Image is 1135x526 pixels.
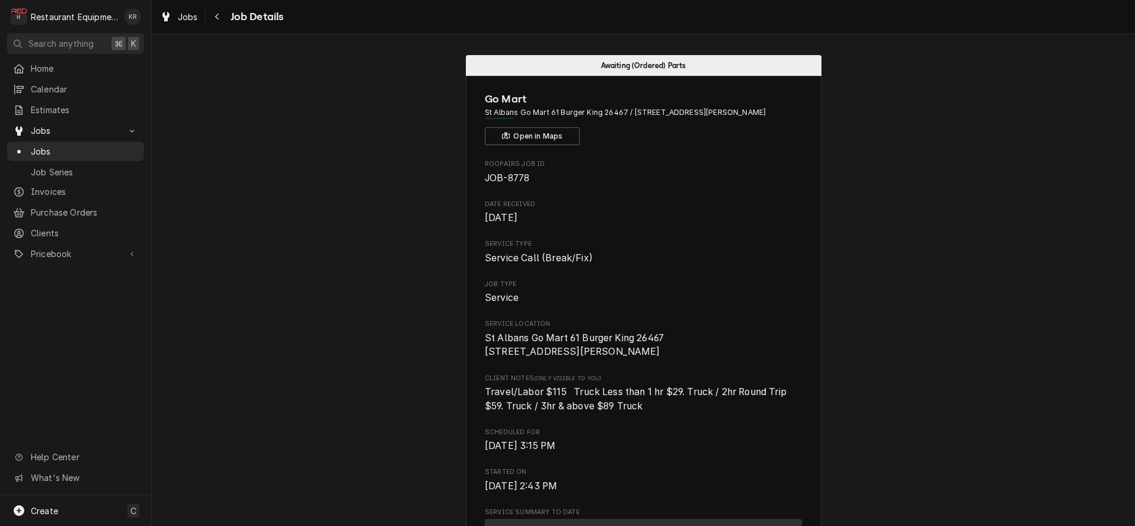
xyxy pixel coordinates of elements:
[485,292,519,303] span: Service
[485,251,802,265] span: Service Type
[485,374,802,413] div: [object Object]
[601,62,686,69] span: Awaiting (Ordered) Parts
[485,385,802,413] span: [object Object]
[485,439,802,453] span: Scheduled For
[7,142,144,161] a: Jobs
[31,11,118,23] div: Restaurant Equipment Diagnostics
[31,506,58,516] span: Create
[485,428,802,453] div: Scheduled For
[31,248,120,260] span: Pricebook
[485,331,802,359] span: Service Location
[114,37,123,50] span: ⌘
[485,171,802,185] span: Roopairs Job ID
[485,239,802,265] div: Service Type
[130,505,136,517] span: C
[124,8,141,25] div: Kelli Robinette's Avatar
[485,386,789,412] span: Travel/Labor $115 Truck Less than 1 hr $29. Truck / 2hr Round Trip $59. Truck / 3hr & above $89 T...
[485,127,580,145] button: Open in Maps
[11,8,27,25] div: R
[31,104,138,116] span: Estimates
[31,206,138,219] span: Purchase Orders
[466,55,821,76] div: Status
[131,37,136,50] span: K
[31,227,138,239] span: Clients
[485,91,802,107] span: Name
[534,375,601,381] span: (Only Visible to You)
[7,59,144,78] a: Home
[485,280,802,305] div: Job Type
[485,91,802,145] div: Client Information
[7,100,144,120] a: Estimates
[485,239,802,249] span: Service Type
[7,182,144,201] a: Invoices
[124,8,141,25] div: KR
[485,508,802,517] span: Service Summary To Date
[485,319,802,359] div: Service Location
[485,280,802,289] span: Job Type
[7,121,144,140] a: Go to Jobs
[11,8,27,25] div: Restaurant Equipment Diagnostics's Avatar
[485,159,802,185] div: Roopairs Job ID
[227,9,284,25] span: Job Details
[7,468,144,487] a: Go to What's New
[31,451,137,463] span: Help Center
[485,212,517,223] span: [DATE]
[485,479,802,493] span: Started On
[485,200,802,209] span: Date Received
[485,291,802,305] span: Job Type
[485,374,802,383] span: Client Notes
[31,62,138,75] span: Home
[7,447,144,467] a: Go to Help Center
[485,467,802,477] span: Started On
[155,7,203,27] a: Jobs
[7,223,144,243] a: Clients
[31,472,137,484] span: What's New
[485,332,664,358] span: St Albans Go Mart 61 Burger King 26467 [STREET_ADDRESS][PERSON_NAME]
[28,37,94,50] span: Search anything
[485,480,557,492] span: [DATE] 2:43 PM
[208,7,227,26] button: Navigate back
[7,244,144,264] a: Go to Pricebook
[31,145,138,158] span: Jobs
[485,252,593,264] span: Service Call (Break/Fix)
[485,319,802,329] span: Service Location
[7,162,144,182] a: Job Series
[485,200,802,225] div: Date Received
[485,211,802,225] span: Date Received
[485,440,555,451] span: [DATE] 3:15 PM
[485,467,802,493] div: Started On
[31,124,120,137] span: Jobs
[485,159,802,169] span: Roopairs Job ID
[485,107,802,118] span: Address
[31,166,138,178] span: Job Series
[178,11,198,23] span: Jobs
[485,428,802,437] span: Scheduled For
[7,203,144,222] a: Purchase Orders
[7,33,144,54] button: Search anything⌘K
[31,185,138,198] span: Invoices
[485,172,529,184] span: JOB-8778
[31,83,138,95] span: Calendar
[7,79,144,99] a: Calendar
